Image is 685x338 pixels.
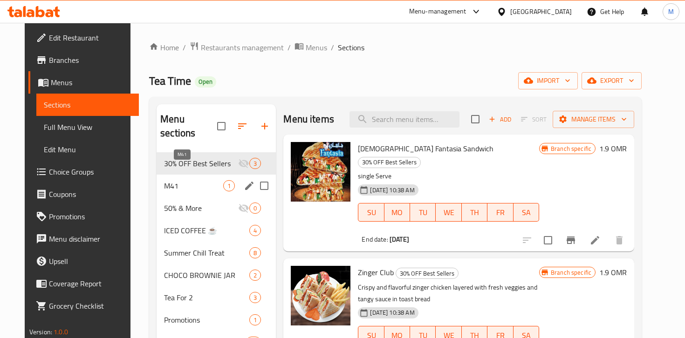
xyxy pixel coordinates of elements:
[49,233,131,244] span: Menu disclaimer
[331,42,334,53] li: /
[338,42,364,53] span: Sections
[487,114,513,125] span: Add
[439,206,458,219] span: WE
[436,203,461,222] button: WE
[462,203,487,222] button: TH
[362,206,380,219] span: SU
[589,235,601,246] a: Edit menu item
[249,225,261,236] div: items
[288,42,291,53] li: /
[157,197,276,219] div: 50% & More0
[49,278,131,289] span: Coverage Report
[44,144,131,155] span: Edit Menu
[164,247,249,258] span: Summer Chill Treat
[249,270,261,281] div: items
[54,326,68,338] span: 1.0.0
[366,186,418,195] span: [DATE] 10:38 AM
[49,54,131,66] span: Branches
[396,268,459,279] div: 30% OFF Best Sellers
[582,72,642,89] button: export
[164,292,249,303] div: Tea For 2
[366,308,418,317] span: [DATE] 10:38 AM
[249,247,261,258] div: items
[164,270,249,281] span: CHOCO BROWNIE JAR
[183,42,186,53] li: /
[242,179,256,193] button: edit
[414,206,432,219] span: TU
[466,206,484,219] span: TH
[358,282,539,305] p: Crispy and flavorful zinger chicken layered with fresh veggies and tangy sauce in toast bread
[547,268,595,277] span: Branch specific
[164,314,249,325] div: Promotions
[384,203,410,222] button: MO
[231,115,253,137] span: Sort sections
[599,142,627,155] h6: 1.9 OMR
[358,157,421,168] div: 30% OFF Best Sellers
[538,230,558,250] span: Select to update
[253,115,276,137] button: Add section
[238,203,249,214] svg: Inactive section
[149,70,191,91] span: Tea Time
[157,175,276,197] div: M411edit
[250,271,260,280] span: 2
[28,295,139,317] a: Grocery Checklist
[28,272,139,295] a: Coverage Report
[250,204,260,213] span: 0
[250,316,260,324] span: 1
[295,41,327,54] a: Menus
[249,203,261,214] div: items
[149,42,179,53] a: Home
[164,158,238,169] span: 30% OFF Best Sellers
[409,6,466,17] div: Menu-management
[466,109,485,129] span: Select section
[487,203,513,222] button: FR
[36,94,139,116] a: Sections
[358,142,493,155] span: [DEMOGRAPHIC_DATA] Fantasia Sandwich
[358,157,420,168] span: 30% OFF Best Sellers
[358,265,394,279] span: Zinger Club
[44,122,131,133] span: Full Menu View
[485,112,515,127] button: Add
[250,226,260,235] span: 4
[250,293,260,302] span: 3
[49,189,131,200] span: Coupons
[410,203,436,222] button: TU
[190,41,284,54] a: Restaurants management
[249,158,261,169] div: items
[553,111,634,128] button: Manage items
[28,205,139,228] a: Promotions
[249,292,261,303] div: items
[223,180,235,191] div: items
[157,264,276,286] div: CHOCO BROWNIE JAR2
[396,268,458,279] span: 30% OFF Best Sellers
[283,112,334,126] h2: Menu items
[358,203,384,222] button: SU
[518,72,578,89] button: import
[599,266,627,279] h6: 1.9 OMR
[560,114,627,125] span: Manage items
[388,206,406,219] span: MO
[157,309,276,331] div: Promotions1
[608,229,630,251] button: delete
[201,42,284,53] span: Restaurants management
[306,42,327,53] span: Menus
[560,229,582,251] button: Branch-specific-item
[390,233,409,245] b: [DATE]
[28,161,139,183] a: Choice Groups
[49,166,131,177] span: Choice Groups
[164,203,238,214] span: 50% & More
[349,111,459,128] input: search
[157,152,276,175] div: 30% OFF Best Sellers3
[291,266,350,325] img: Zinger Club
[250,249,260,257] span: 8
[195,76,216,88] div: Open
[491,206,509,219] span: FR
[49,256,131,267] span: Upsell
[249,314,261,325] div: items
[195,78,216,86] span: Open
[49,300,131,311] span: Grocery Checklist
